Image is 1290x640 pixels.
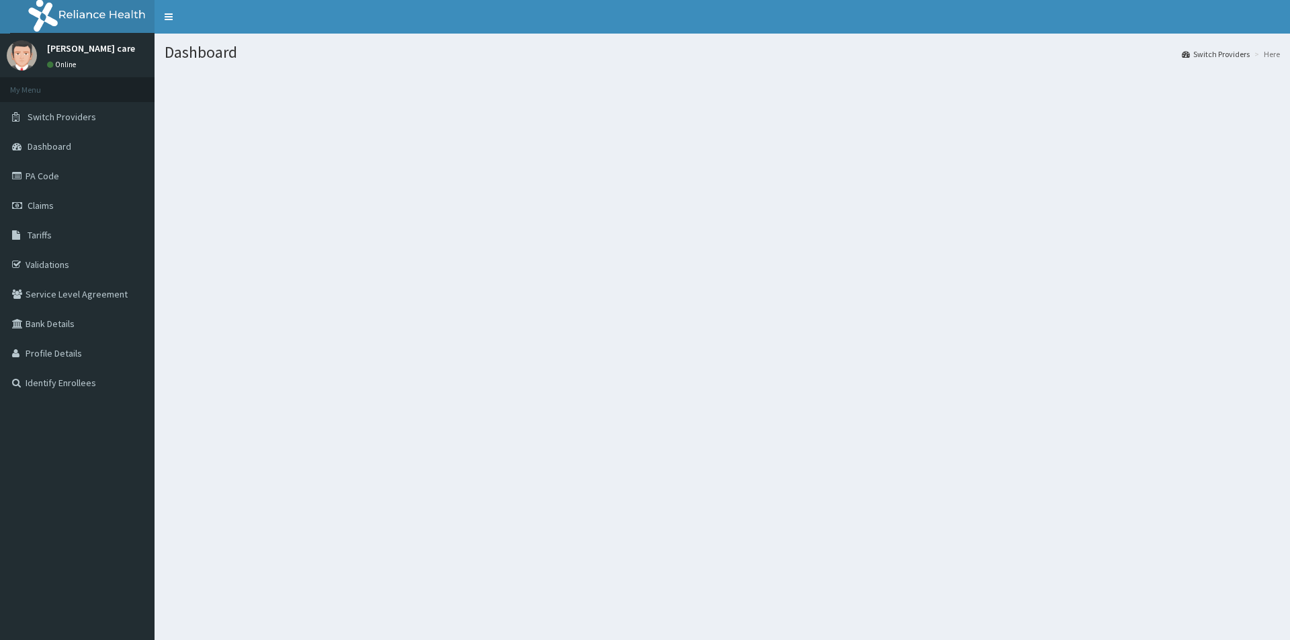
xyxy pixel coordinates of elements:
[28,229,52,241] span: Tariffs
[165,44,1280,61] h1: Dashboard
[1182,48,1250,60] a: Switch Providers
[28,111,96,123] span: Switch Providers
[28,199,54,212] span: Claims
[47,44,135,53] p: [PERSON_NAME] care
[47,60,79,69] a: Online
[28,140,71,152] span: Dashboard
[1251,48,1280,60] li: Here
[7,40,37,71] img: User Image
